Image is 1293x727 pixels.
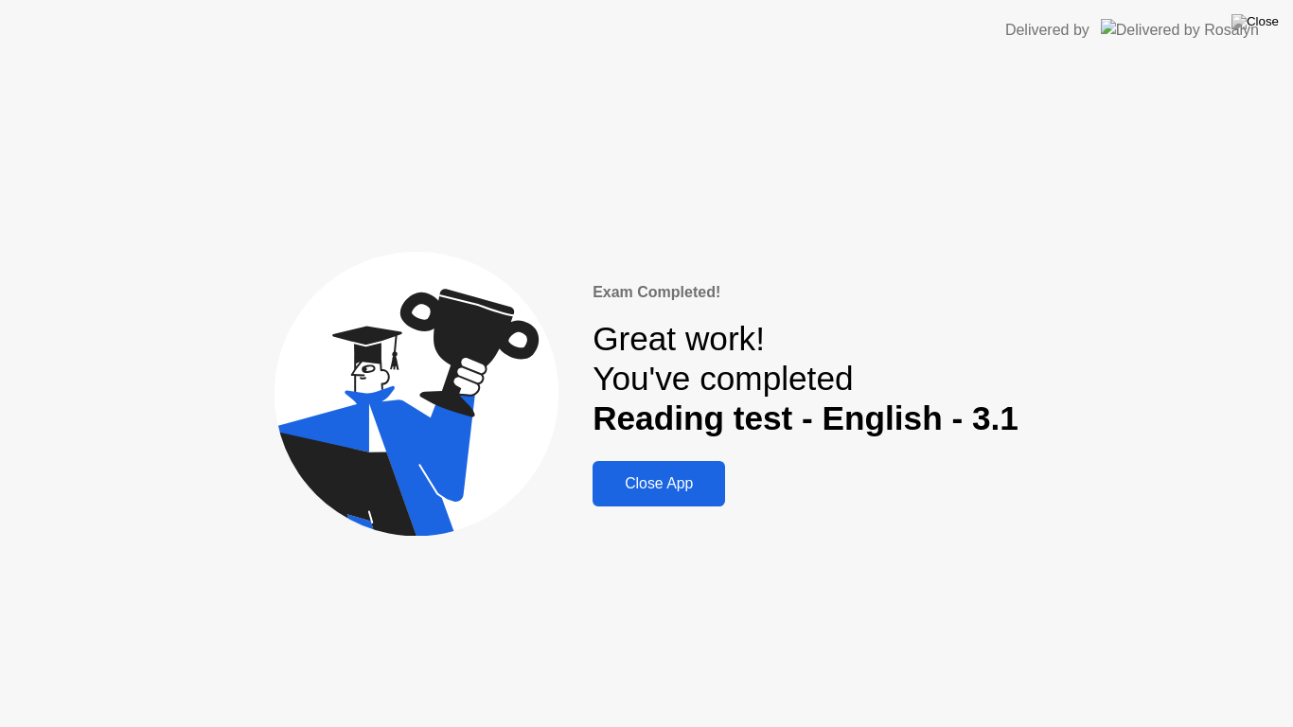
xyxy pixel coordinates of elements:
[593,461,725,506] button: Close App
[593,281,1018,304] div: Exam Completed!
[593,399,1018,436] b: Reading test - English - 3.1
[1231,14,1279,29] img: Close
[1005,19,1089,42] div: Delivered by
[593,319,1018,439] div: Great work! You've completed
[1101,19,1259,41] img: Delivered by Rosalyn
[598,475,719,492] div: Close App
